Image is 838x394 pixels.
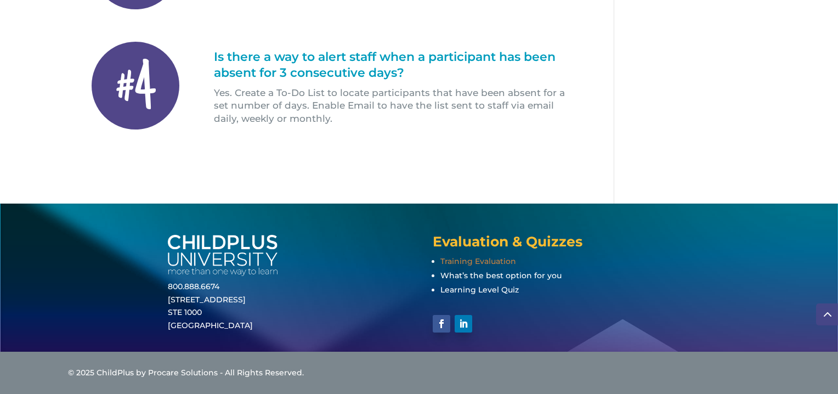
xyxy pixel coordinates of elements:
[68,367,770,380] div: © 2025 ChildPlus by Procare Solutions - All Rights Reserved.
[92,42,179,130] div: #4
[433,315,450,333] a: Follow on Facebook
[168,295,253,331] a: [STREET_ADDRESS]STE 1000[GEOGRAPHIC_DATA]
[440,271,562,280] a: What’s the best option for you
[440,256,516,266] a: Training Evaluation
[168,282,219,291] a: 800.888.6674
[214,49,577,86] h1: Is there a way to alert staff when a participant has been absent for 3 consecutive days?
[433,235,670,254] h4: Evaluation & Quizzes
[440,285,519,295] a: Learning Level Quiz
[455,315,472,333] a: Follow on LinkedIn
[168,235,278,276] img: white-cpu-wordmark
[214,87,577,126] p: Yes. Create a To-Do List to locate participants that have been absent for a set number of days. E...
